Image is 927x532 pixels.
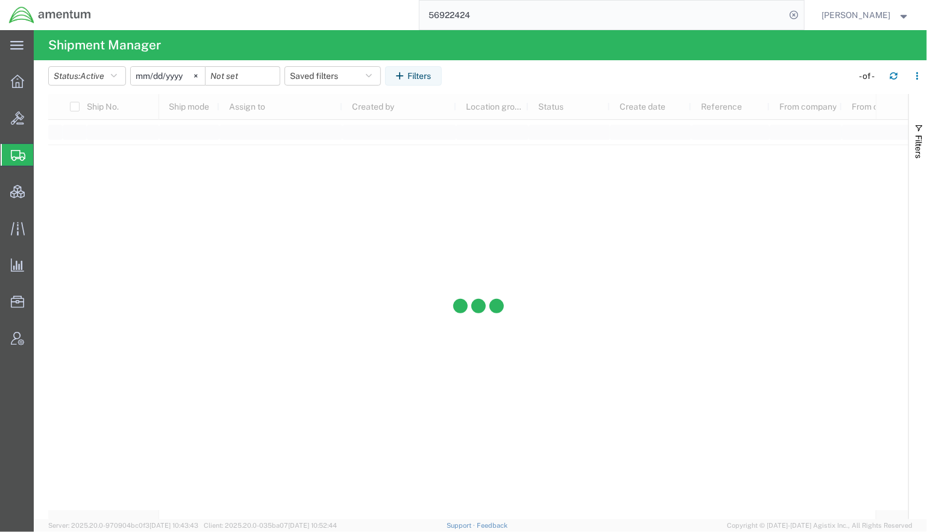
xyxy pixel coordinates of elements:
input: Search for shipment number, reference number [420,1,786,30]
h4: Shipment Manager [48,30,161,60]
a: Feedback [477,522,507,529]
span: Active [80,71,104,81]
button: [PERSON_NAME] [822,8,911,22]
a: Support [447,522,477,529]
span: Copyright © [DATE]-[DATE] Agistix Inc., All Rights Reserved [727,521,913,531]
div: - of - [859,70,880,83]
span: [DATE] 10:52:44 [288,522,337,529]
span: [DATE] 10:43:43 [149,522,198,529]
button: Status:Active [48,66,126,86]
span: Client: 2025.20.0-035ba07 [204,522,337,529]
span: Server: 2025.20.0-970904bc0f3 [48,522,198,529]
input: Not set [206,67,280,85]
img: logo [8,6,92,24]
span: Jason Champagne [822,8,891,22]
input: Not set [131,67,205,85]
button: Filters [385,66,442,86]
button: Saved filters [284,66,381,86]
span: Filters [914,135,923,158]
